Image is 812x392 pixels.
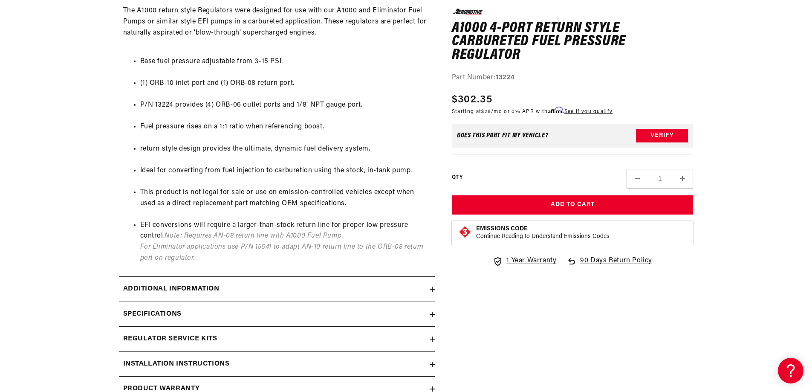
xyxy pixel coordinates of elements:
[123,334,217,345] h2: Regulator Service Kits
[566,256,652,275] a: 90 Days Return Policy
[452,174,462,181] label: QTY
[140,100,431,111] li: P/N 13224 provides (4) ORB-06 outlet ports and 1/8' NPT gauge port.
[140,122,431,133] li: Fuel pressure rises on a 1:1 ratio when referencing boost.
[119,327,435,351] summary: Regulator Service Kits
[476,226,528,232] strong: Emissions Code
[506,256,556,267] span: 1 Year Warranty
[140,78,431,89] li: (1) ORB-10 inlet port and (1) ORB-08 return port.
[458,225,472,239] img: Emissions code
[123,284,220,295] h2: Additional information
[140,232,424,261] span: Note: Requires AN-08 return line with A1000 Fuel Pump. For Eliminator applications use P/N 15641 ...
[636,129,688,142] button: Verify
[119,302,435,327] summary: Specifications
[496,74,515,81] strong: 13224
[452,21,694,62] h1: A1000 4-Port Return Style Carbureted Fuel Pressure Regulator
[119,277,435,302] summary: Additional information
[580,256,652,275] span: 90 Days Return Policy
[452,107,613,115] p: Starting at /mo or 0% APR with .
[140,166,431,177] li: Ideal for converting from fuel injection to carburetion using the stock, in-tank pump.
[140,56,431,67] li: Base fuel pressure adjustable from 3-15 PSI.
[123,309,182,320] h2: Specifications
[476,225,610,241] button: Emissions CodeContinue Reading to Understand Emissions Codes
[476,233,610,241] p: Continue Reading to Understand Emissions Codes
[493,256,556,267] a: 1 Year Warranty
[481,109,491,114] span: $28
[457,132,549,139] div: Does This part fit My vehicle?
[119,352,435,377] summary: Installation Instructions
[452,73,694,84] div: Part Number:
[123,359,230,370] h2: Installation Instructions
[564,109,613,114] a: See if you qualify - Learn more about Affirm Financing (opens in modal)
[452,92,492,107] span: $302.35
[140,187,431,209] li: This product is not legal for sale or use on emission-controlled vehicles except when used as a d...
[140,144,431,155] li: return style design provides the ultimate, dynamic fuel delivery system.
[452,195,694,215] button: Add to Cart
[140,220,431,264] li: EFI conversions will require a larger-than-stock return line for proper low pressure control.
[548,107,563,113] span: Affirm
